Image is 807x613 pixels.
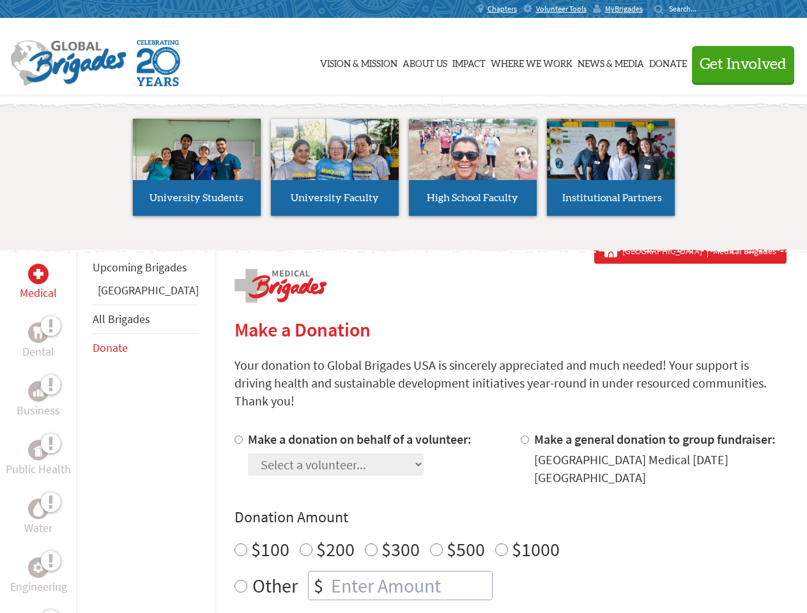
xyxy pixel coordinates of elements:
span: Chapters [488,4,517,14]
img: Engineering [33,563,43,573]
div: $ [309,571,328,600]
img: menu_brigades_submenu_1.jpg [133,119,261,204]
img: Dental [33,326,43,338]
a: WaterWater [24,499,52,537]
span: Volunteer Tools [536,4,587,14]
label: Make a general donation to group fundraiser: [534,431,776,447]
div: Dental [28,322,49,343]
a: Upcoming Brigades [93,260,187,275]
span: MyBrigades [605,4,643,14]
img: menu_brigades_submenu_4.jpg [547,119,675,204]
img: Water [33,501,43,516]
img: Global Brigades Celebrating 20 Years [137,40,180,86]
img: Medical [33,269,43,279]
a: All Brigades [93,312,150,326]
h4: Donation Amount [234,507,787,527]
span: Institutional Partners [562,193,662,203]
a: Where We Work [491,30,573,94]
li: Donate [93,334,199,362]
a: Donate [649,30,687,94]
label: Make a donation on behalf of a volunteer: [248,431,472,447]
li: Belize [93,282,199,305]
h2: Make a Donation [234,318,787,341]
a: [GEOGRAPHIC_DATA] [98,283,199,298]
a: DentalDental [22,322,54,361]
input: Search... [669,4,705,13]
img: logo-medical.png [234,269,327,303]
label: $500 [447,537,485,561]
a: BusinessBusiness [17,381,60,420]
span: University Students [150,193,243,203]
label: $300 [381,537,420,561]
span: University Faculty [291,193,379,203]
a: EngineeringEngineering [10,557,67,596]
a: MedicalMedical [20,264,57,302]
p: Dental [22,343,54,361]
a: Impact [452,30,486,94]
a: Institutional Partners [547,119,675,216]
a: University Students [133,119,261,216]
p: Public Health [6,460,71,478]
img: Business [33,386,43,397]
div: Public Health [28,440,49,460]
input: Enter Amount [328,571,492,600]
li: Upcoming Brigades [93,254,199,282]
img: menu_brigades_submenu_3.jpg [409,119,537,181]
p: Business [17,402,60,420]
a: Vision & Mission [320,30,397,94]
div: Business [28,381,49,402]
label: Other [252,571,298,600]
a: University Faculty [271,119,399,216]
a: About Us [403,30,447,94]
img: menu_brigades_submenu_2.jpg [271,119,399,204]
label: $1000 [512,537,560,561]
p: Water [24,519,52,537]
div: Medical [28,264,49,284]
div: Engineering [28,557,49,578]
li: All Brigades [93,305,199,334]
a: News & Media [578,30,644,94]
label: $100 [251,537,289,561]
p: Medical [20,284,57,302]
label: $200 [316,537,355,561]
a: Donate [93,340,128,355]
span: High School Faculty [427,193,518,203]
div: [GEOGRAPHIC_DATA] Medical [DATE] [GEOGRAPHIC_DATA] [534,451,787,487]
p: Your donation to Global Brigades USA is sincerely appreciated and much needed! Your support is dr... [234,356,787,410]
button: Get Involved [692,46,794,82]
a: Public HealthPublic Health [6,440,71,478]
img: Public Health [33,444,43,457]
img: Global Brigades Logo [10,40,127,86]
div: Water [28,499,49,519]
p: Engineering [10,578,67,596]
a: High School Faculty [409,119,537,216]
span: Get Involved [700,57,787,72]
